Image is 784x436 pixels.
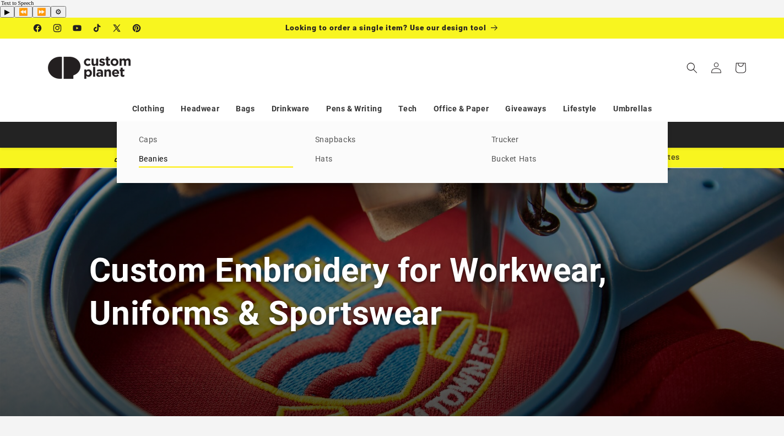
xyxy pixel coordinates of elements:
button: Settings [51,6,66,18]
a: Looking to order a single item? Use our design tool [285,18,499,39]
a: Custom Planet [30,39,148,96]
a: Trucker [491,133,646,148]
a: Snapbacks [315,133,469,148]
img: Custom Planet [34,43,144,93]
iframe: Chat Widget [600,317,784,436]
a: Drinkware [272,99,310,119]
a: Headwear [181,99,219,119]
span: Looking to order a single item? Use our design tool [285,23,486,32]
a: Bags [236,99,255,119]
a: Clothing [132,99,165,119]
a: Bucket Hats [491,152,646,167]
a: Caps [139,133,293,148]
div: Announcement [285,18,499,39]
button: Forward [33,6,51,18]
a: Tech [398,99,417,119]
summary: Search [680,56,704,80]
a: Giveaways [505,99,546,119]
a: Pens & Writing [326,99,382,119]
a: Beanies [139,152,293,167]
h1: Custom Embroidery for Workwear, Uniforms & Sportswear [89,249,695,334]
a: Office & Paper [434,99,489,119]
a: Hats [315,152,469,167]
a: Lifestyle [563,99,597,119]
button: Previous [14,6,33,18]
a: Umbrellas [613,99,652,119]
